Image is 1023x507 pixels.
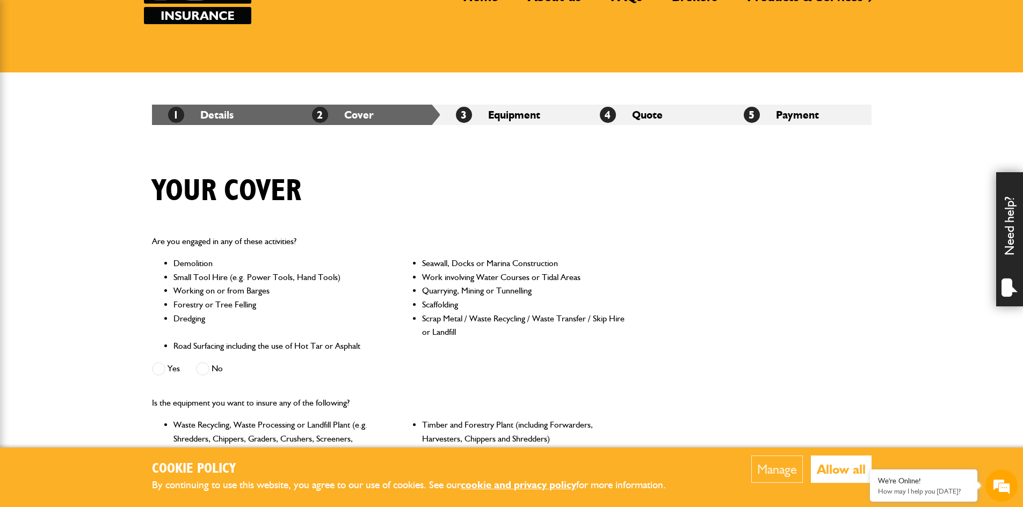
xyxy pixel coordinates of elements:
li: Quote [584,105,728,125]
div: Need help? [996,172,1023,306]
button: Allow all [811,455,872,483]
li: Timber and Forestry Plant (including Forwarders, Harvesters, Chippers and Shredders) [422,418,626,459]
li: Scrap Metal / Waste Recycling / Waste Transfer / Skip Hire or Landfill [422,312,626,339]
li: Cover [296,105,440,125]
li: Small Tool Hire (e.g. Power Tools, Hand Tools) [173,270,377,284]
li: Forestry or Tree Felling [173,298,377,312]
p: By continuing to use this website, you agree to our use of cookies. See our for more information. [152,477,684,494]
p: Is the equipment you want to insure any of the following? [152,396,626,410]
a: 1Details [168,108,234,121]
h1: Your cover [152,173,301,209]
p: Are you engaged in any of these activities? [152,234,626,248]
li: Waste Recycling, Waste Processing or Landfill Plant (e.g. Shredders, Chippers, Graders, Crushers,... [173,418,377,459]
li: Dredging [173,312,377,339]
div: We're Online! [878,476,969,486]
li: Quarrying, Mining or Tunnelling [422,284,626,298]
li: Payment [728,105,872,125]
span: 1 [168,107,184,123]
button: Manage [751,455,803,483]
li: Scaffolding [422,298,626,312]
span: 2 [312,107,328,123]
li: Working on or from Barges [173,284,377,298]
li: Seawall, Docks or Marina Construction [422,256,626,270]
span: 3 [456,107,472,123]
li: Demolition [173,256,377,270]
li: Work involving Water Courses or Tidal Areas [422,270,626,284]
span: 5 [744,107,760,123]
label: Yes [152,362,180,376]
p: How may I help you today? [878,487,969,495]
li: Road Surfacing including the use of Hot Tar or Asphalt [173,339,377,353]
li: Equipment [440,105,584,125]
label: No [196,362,223,376]
a: cookie and privacy policy [461,479,576,491]
span: 4 [600,107,616,123]
h2: Cookie Policy [152,461,684,477]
